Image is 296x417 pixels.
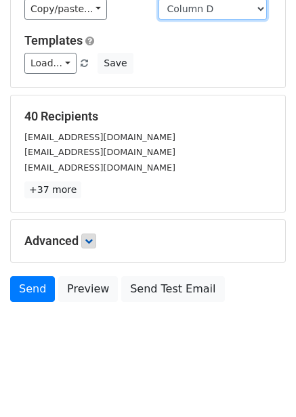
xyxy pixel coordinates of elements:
a: +37 more [24,181,81,198]
a: Send [10,276,55,302]
a: Templates [24,33,83,47]
h5: 40 Recipients [24,109,272,124]
a: Preview [58,276,118,302]
a: Load... [24,53,77,74]
iframe: Chat Widget [228,352,296,417]
a: Send Test Email [121,276,224,302]
small: [EMAIL_ADDRESS][DOMAIN_NAME] [24,132,175,142]
button: Save [98,53,133,74]
small: [EMAIL_ADDRESS][DOMAIN_NAME] [24,162,175,173]
h5: Advanced [24,234,272,248]
small: [EMAIL_ADDRESS][DOMAIN_NAME] [24,147,175,157]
